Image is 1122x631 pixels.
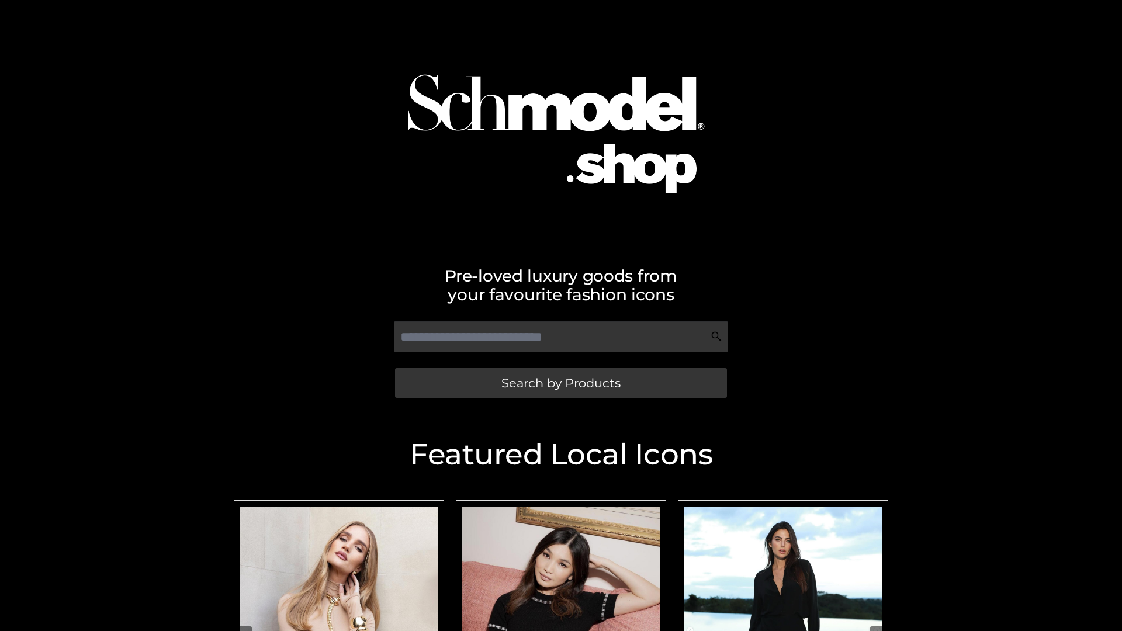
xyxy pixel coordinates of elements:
h2: Featured Local Icons​ [228,440,894,469]
a: Search by Products [395,368,727,398]
h2: Pre-loved luxury goods from your favourite fashion icons [228,266,894,304]
span: Search by Products [501,377,621,389]
img: Search Icon [711,331,722,342]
